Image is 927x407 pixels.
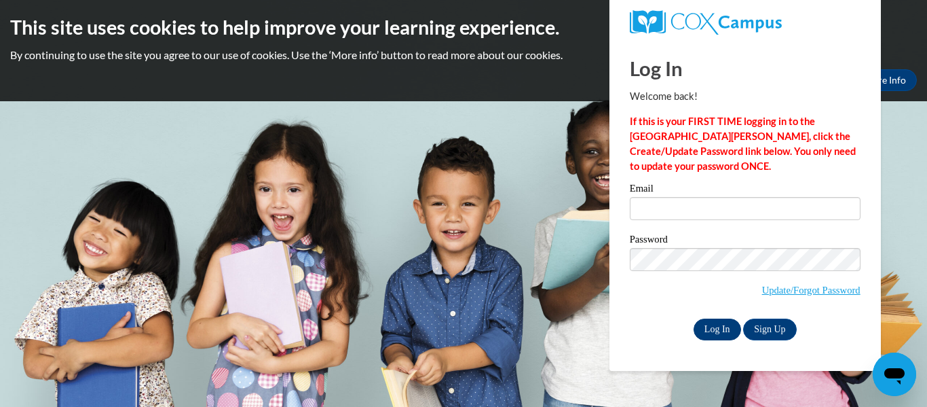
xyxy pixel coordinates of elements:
p: Welcome back! [630,89,860,104]
input: Log In [694,319,741,340]
label: Password [630,234,860,248]
h2: This site uses cookies to help improve your learning experience. [10,14,917,41]
label: Email [630,183,860,197]
a: Update/Forgot Password [762,285,860,296]
a: Sign Up [743,319,796,340]
img: COX Campus [630,10,782,35]
a: COX Campus [630,10,860,35]
p: By continuing to use the site you agree to our use of cookies. Use the ‘More info’ button to read... [10,48,917,63]
iframe: Button to launch messaging window [873,353,916,396]
a: More Info [853,69,917,91]
strong: If this is your FIRST TIME logging in to the [GEOGRAPHIC_DATA][PERSON_NAME], click the Create/Upd... [630,116,856,172]
h1: Log In [630,54,860,82]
